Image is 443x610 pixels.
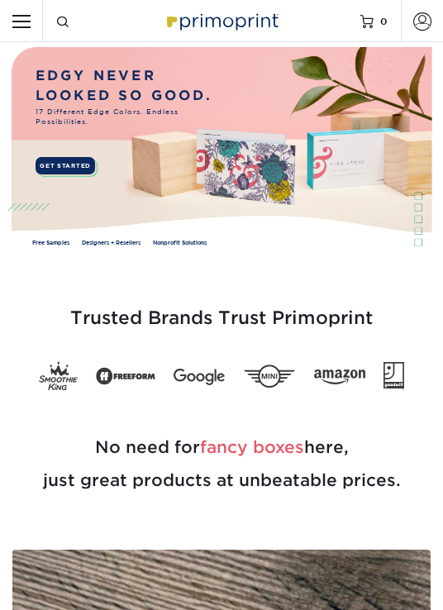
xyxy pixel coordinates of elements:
[32,240,69,248] a: Free Samples
[314,369,366,385] img: Amazon
[383,362,404,390] img: Goodwill
[174,369,226,386] img: Google
[162,7,282,33] img: Primoprint
[39,362,78,391] img: Smoothie King
[12,268,431,349] h3: Trusted Brands Trust Primoprint
[153,240,207,248] a: Nonprofit Solutions
[36,86,235,106] p: LOOKED SO GOOD.
[96,364,155,390] img: Freeform
[200,437,304,457] span: fancy boxes
[380,15,388,26] span: 0
[244,365,296,388] img: Mini
[36,157,95,174] a: GET STARTED
[82,240,141,248] a: Designers + Resellers
[36,107,215,126] span: 17 Different Edge Colors. Endless Possibilities.
[12,391,431,536] h2: No need for here, just great products at unbeatable prices.
[36,66,235,86] p: EDGY NEVER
